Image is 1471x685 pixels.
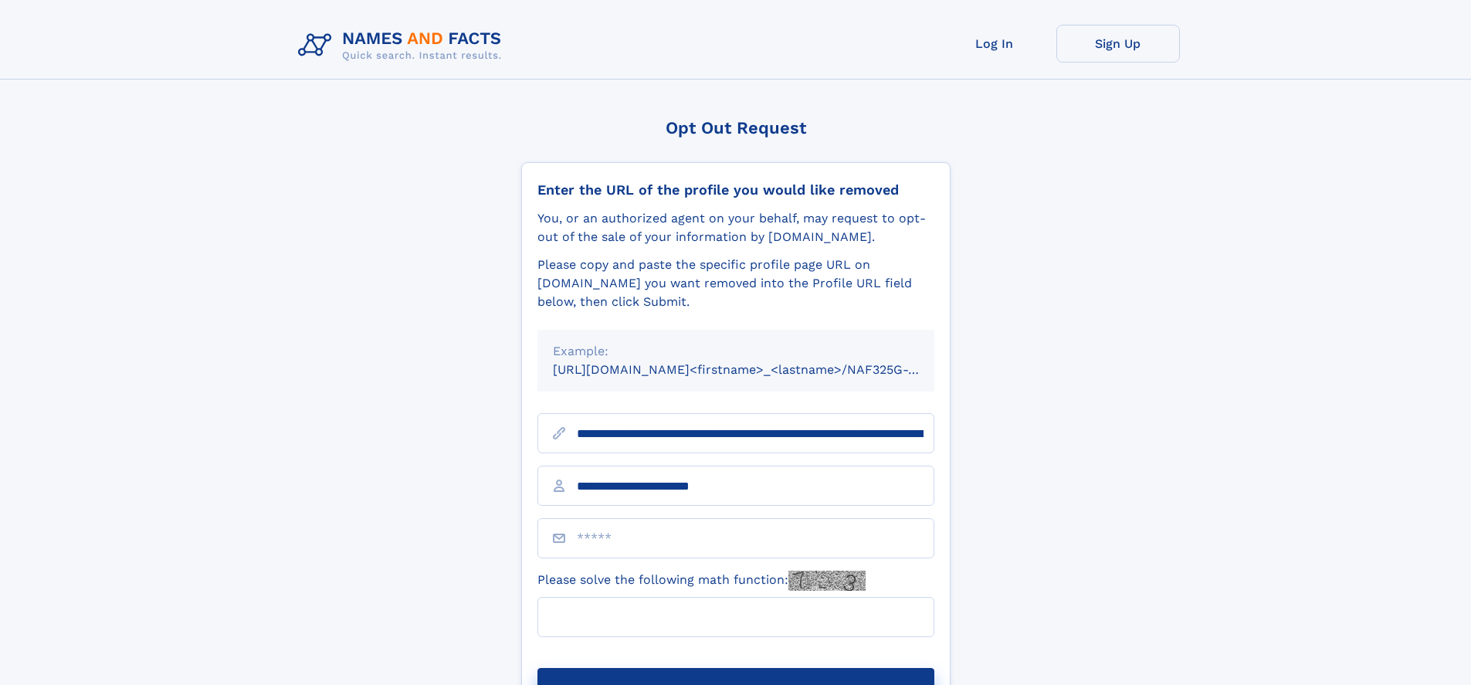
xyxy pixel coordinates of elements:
[292,25,514,66] img: Logo Names and Facts
[537,571,866,591] label: Please solve the following math function:
[521,118,951,137] div: Opt Out Request
[537,209,934,246] div: You, or an authorized agent on your behalf, may request to opt-out of the sale of your informatio...
[537,181,934,198] div: Enter the URL of the profile you would like removed
[553,342,919,361] div: Example:
[553,362,964,377] small: [URL][DOMAIN_NAME]<firstname>_<lastname>/NAF325G-xxxxxxxx
[537,256,934,311] div: Please copy and paste the specific profile page URL on [DOMAIN_NAME] you want removed into the Pr...
[1056,25,1180,63] a: Sign Up
[933,25,1056,63] a: Log In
